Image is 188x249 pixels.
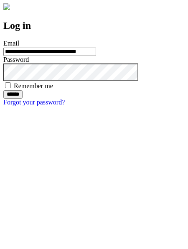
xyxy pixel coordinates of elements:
[3,40,19,47] label: Email
[14,82,53,89] label: Remember me
[3,99,65,106] a: Forgot your password?
[3,20,185,31] h2: Log in
[3,56,29,63] label: Password
[3,3,10,10] img: logo-4e3dc11c47720685a147b03b5a06dd966a58ff35d612b21f08c02c0306f2b779.png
